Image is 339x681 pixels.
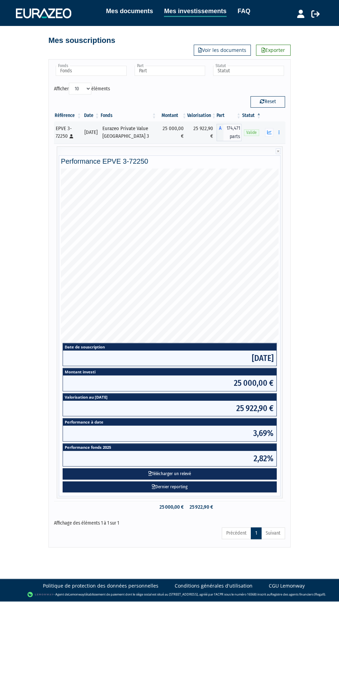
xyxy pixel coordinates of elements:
[256,45,291,56] a: Exporter
[187,121,217,144] td: 25 922,90 €
[238,6,250,16] a: FAQ
[61,157,278,165] h4: Performance EPVE 3-72250
[84,129,98,136] div: [DATE]
[187,110,217,121] th: Valorisation: activer pour trier la colonne par ordre croissant
[63,343,276,351] span: Date de souscription
[69,83,91,94] select: Afficheréléments
[63,418,276,426] span: Performance à date
[63,444,276,451] span: Performance fonds 2025
[102,125,155,140] div: Eurazeo Private Value [GEOGRAPHIC_DATA] 3
[194,45,251,56] a: Voir les documents
[100,110,157,121] th: Fonds: activer pour trier la colonne par ordre croissant
[63,393,276,401] span: Valorisation au [DATE]
[70,134,73,138] i: [Français] Personne physique
[223,124,241,141] span: 174,471 parts
[217,124,223,141] span: A
[63,351,276,366] span: [DATE]
[54,516,285,527] div: Affichage des éléments 1 à 1 sur 1
[56,125,80,140] div: EPVE 3-72250
[269,582,305,589] a: CGU Lemonway
[217,124,241,141] div: A - Eurazeo Private Value Europe 3
[157,501,187,513] td: 25 000,00 €
[63,481,277,493] a: Dernier reporting
[54,110,82,121] th: Référence : activer pour trier la colonne par ordre croissant
[68,592,84,596] a: Lemonway
[157,121,187,144] td: 25 000,00 €
[164,6,226,17] a: Mes investissements
[16,8,71,18] img: 1732889491-logotype_eurazeo_blanc_rvb.png
[63,468,277,480] button: Télécharger un relevé
[270,592,325,596] a: Registre des agents financiers (Regafi)
[241,110,262,121] th: Statut : activer pour trier la colonne par ordre d&eacute;croissant
[261,527,285,539] a: Suivant
[187,501,217,513] td: 25 922,90 €
[63,401,276,416] span: 25 922,90 €
[250,96,285,107] button: Reset
[244,129,259,136] span: Valide
[157,110,187,121] th: Montant: activer pour trier la colonne par ordre croissant
[251,527,262,539] a: 1
[63,451,276,466] span: 2,82%
[7,591,332,598] div: - Agent de (établissement de paiement dont le siège social est situé au [STREET_ADDRESS], agréé p...
[54,83,110,94] label: Afficher éléments
[63,368,276,375] span: Montant investi
[63,375,276,391] span: 25 000,00 €
[63,426,276,441] span: 3,69%
[48,36,115,45] h4: Mes souscriptions
[106,6,153,16] a: Mes documents
[175,582,253,589] a: Conditions générales d'utilisation
[217,110,241,121] th: Part: activer pour trier la colonne par ordre croissant
[82,110,100,121] th: Date: activer pour trier la colonne par ordre croissant
[222,527,251,539] a: Précédent
[43,582,158,589] a: Politique de protection des données personnelles
[27,591,54,598] img: logo-lemonway.png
